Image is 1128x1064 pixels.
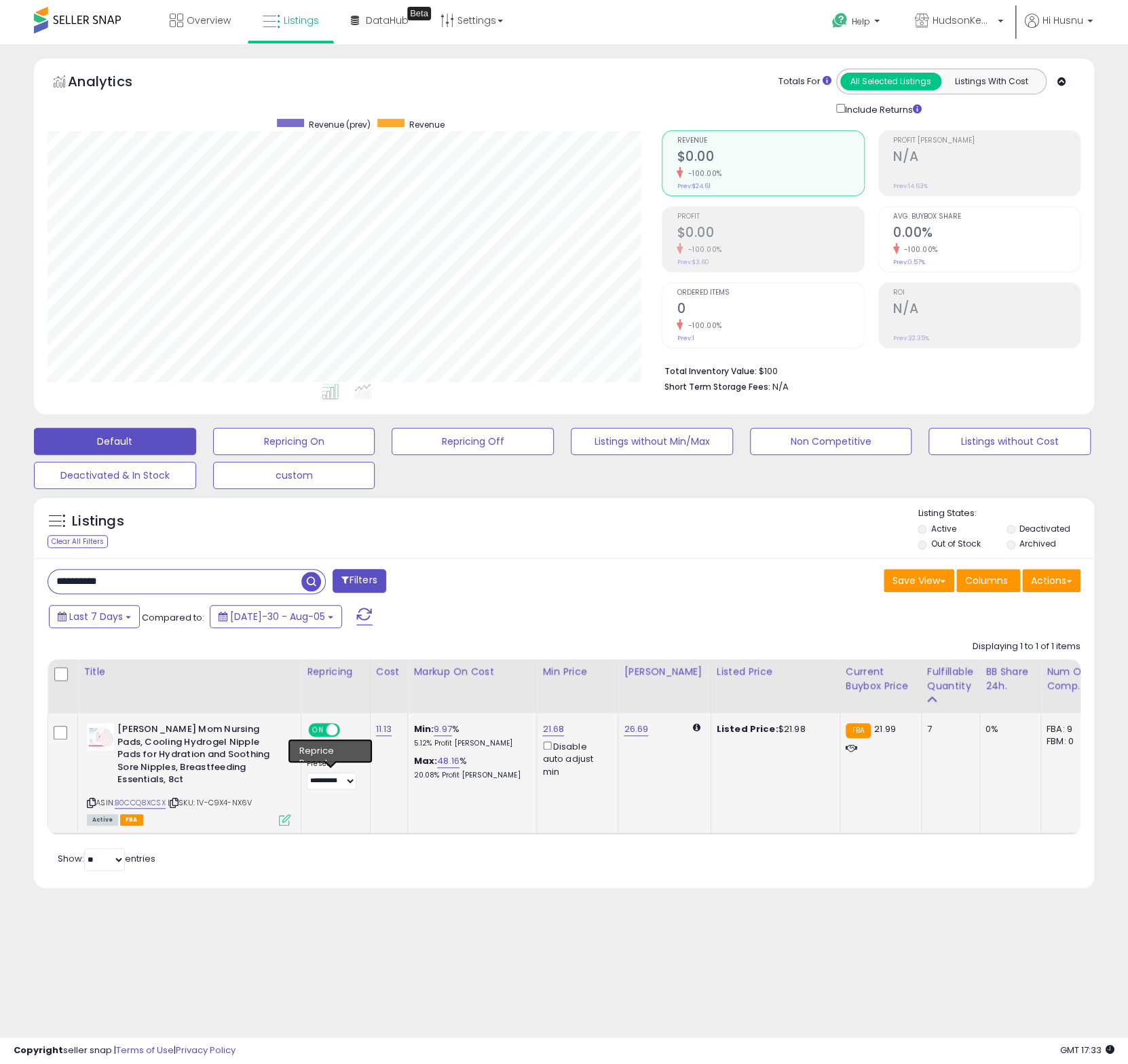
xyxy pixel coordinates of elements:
[846,723,871,738] small: FBA
[434,722,452,736] a: 9.97
[1019,523,1070,534] label: Deactivated
[68,72,159,94] h5: Analytics
[826,101,938,117] div: Include Returns
[307,665,364,679] div: Repricing
[413,771,526,780] p: 20.08% Profit [PERSON_NAME]
[413,723,526,748] div: %
[48,535,108,548] div: Clear All Filters
[72,512,124,531] h5: Listings
[717,665,834,679] div: Listed Price
[985,665,1035,693] div: BB Share 24h.
[69,610,123,623] span: Last 7 Days
[1047,665,1096,693] div: Num of Comp.
[624,665,704,679] div: [PERSON_NAME]
[852,16,870,27] span: Help
[413,739,526,748] p: 5.12% Profit [PERSON_NAME]
[34,462,196,489] button: Deactivated & In Stock
[87,723,114,750] img: 312nsJB9euL._SL40_.jpg
[831,12,848,29] i: Get Help
[931,538,981,549] label: Out of Stock
[213,462,375,489] button: custom
[874,722,896,735] span: 21.99
[117,723,282,790] b: [PERSON_NAME] Mom Nursing Pads, Cooling Hydrogel Nipple Pads for Hydration and Soothing Sore Nipp...
[309,119,371,130] span: Revenue (prev)
[413,755,526,780] div: %
[928,428,1091,455] button: Listings without Cost
[893,213,1080,221] span: Avg. Buybox Share
[750,428,912,455] button: Non Competitive
[683,168,721,179] small: -100.00%
[413,665,531,679] div: Markup on Cost
[677,149,863,167] h2: $0.00
[230,610,325,623] span: [DATE]-30 - Aug-05
[210,605,342,628] button: [DATE]-30 - Aug-05
[309,724,326,736] span: ON
[893,182,928,190] small: Prev: 14.63%
[717,722,778,735] b: Listed Price:
[1047,735,1091,748] div: FBM: 0
[187,14,231,27] span: Overview
[893,334,929,342] small: Prev: 32.35%
[893,137,1080,145] span: Profit [PERSON_NAME]
[677,258,709,266] small: Prev: $3.60
[87,814,118,826] span: All listings currently available for purchase on Amazon
[677,225,863,243] h2: $0.00
[931,523,956,534] label: Active
[973,640,1080,653] div: Displaying 1 to 1 of 1 items
[437,754,459,768] a: 48.16
[677,289,863,297] span: Ordered Items
[376,665,402,679] div: Cost
[542,739,607,778] div: Disable auto adjust min
[58,852,155,865] span: Show: entries
[366,14,409,27] span: DataHub
[333,569,386,593] button: Filters
[284,14,319,27] span: Listings
[918,507,1093,520] p: Listing States:
[413,722,434,735] b: Min:
[542,665,612,679] div: Min Price
[542,722,564,736] a: 21.68
[893,301,1080,319] h2: N/A
[407,7,431,20] div: Tooltip anchor
[956,569,1020,592] button: Columns
[893,258,925,266] small: Prev: 0.57%
[884,569,954,592] button: Save View
[413,754,437,767] b: Max:
[664,362,1070,378] li: $100
[142,611,204,624] span: Compared to:
[213,428,375,455] button: Repricing On
[677,137,863,145] span: Revenue
[1047,723,1091,735] div: FBA: 9
[933,14,994,27] span: HudsonKean Trading
[115,797,166,809] a: B0CCQ8XCSX
[624,722,648,736] a: 26.69
[846,665,916,693] div: Current Buybox Price
[338,724,360,736] span: OFF
[965,574,1008,587] span: Columns
[408,659,537,713] th: The percentage added to the cost of goods (COGS) that forms the calculator for Min & Max prices.
[683,244,721,255] small: -100.00%
[87,723,290,824] div: ASIN:
[772,380,788,393] span: N/A
[120,814,143,826] span: FBA
[677,213,863,221] span: Profit
[893,289,1080,297] span: ROI
[664,381,770,392] b: Short Term Storage Fees:
[899,244,938,255] small: -100.00%
[571,428,733,455] button: Listings without Min/Max
[392,428,554,455] button: Repricing Off
[1019,538,1056,549] label: Archived
[893,149,1080,167] h2: N/A
[677,182,710,190] small: Prev: $24.61
[893,225,1080,243] h2: 0.00%
[778,75,831,88] div: Totals For
[677,301,863,319] h2: 0
[409,119,445,130] span: Revenue
[717,723,829,735] div: $21.98
[1042,14,1083,27] span: Hi Husnu
[927,665,974,693] div: Fulfillable Quantity
[307,759,360,790] div: Preset:
[927,723,969,735] div: 7
[985,723,1030,735] div: 0%
[941,73,1042,90] button: Listings With Cost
